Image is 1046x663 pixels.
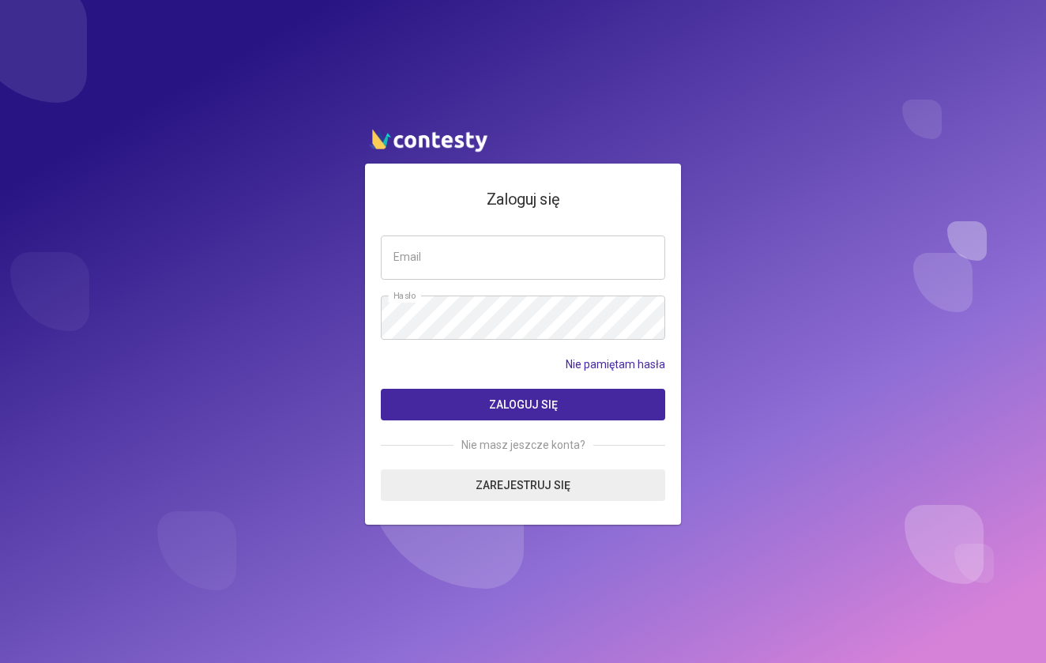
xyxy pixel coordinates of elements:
span: Zaloguj się [489,398,558,411]
h4: Zaloguj się [381,187,665,212]
a: Nie pamiętam hasła [566,356,665,373]
img: contesty logo [365,122,491,156]
button: Zaloguj się [381,389,665,420]
span: Nie masz jeszcze konta? [453,436,593,454]
a: Zarejestruj się [381,469,665,501]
